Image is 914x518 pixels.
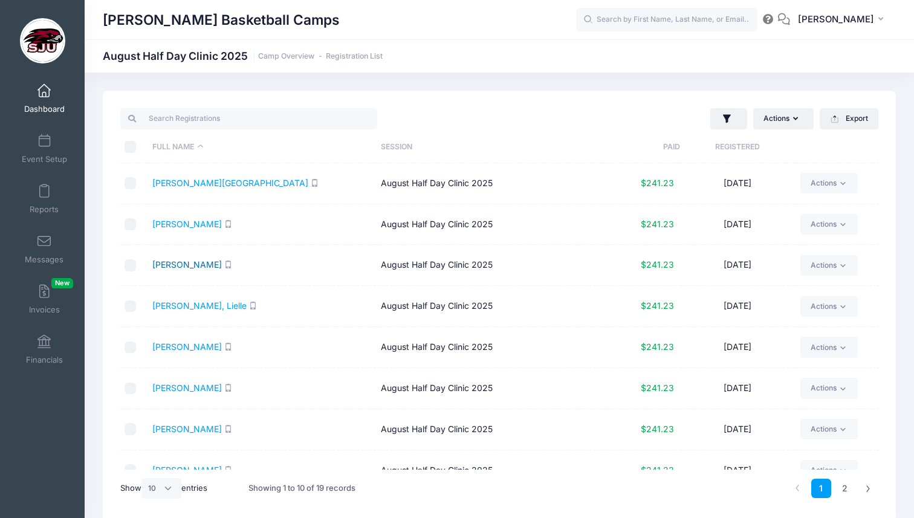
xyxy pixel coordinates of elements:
[152,424,222,434] a: [PERSON_NAME]
[375,409,603,450] td: August Half Day Clinic 2025
[375,286,603,327] td: August Half Day Clinic 2025
[248,474,355,502] div: Showing 1 to 10 of 19 records
[641,178,674,188] span: $241.23
[16,228,73,270] a: Messages
[375,368,603,409] td: August Half Day Clinic 2025
[16,178,73,220] a: Reports
[800,255,858,276] a: Actions
[16,77,73,120] a: Dashboard
[800,460,858,481] a: Actions
[641,424,674,434] span: $241.23
[152,465,222,475] a: [PERSON_NAME]
[753,108,814,129] button: Actions
[120,478,207,499] label: Show entries
[375,327,603,368] td: August Half Day Clinic 2025
[680,245,794,286] td: [DATE]
[800,419,858,439] a: Actions
[375,204,603,245] td: August Half Day Clinic 2025
[790,6,896,34] button: [PERSON_NAME]
[103,6,340,34] h1: [PERSON_NAME] Basketball Camps
[800,173,858,193] a: Actions
[146,131,375,163] th: Full Name: activate to sort column descending
[680,450,794,491] td: [DATE]
[224,466,232,474] i: SMS enabled
[680,163,794,204] td: [DATE]
[641,300,674,311] span: $241.23
[152,259,222,270] a: [PERSON_NAME]
[800,296,858,317] a: Actions
[680,286,794,327] td: [DATE]
[29,305,60,315] span: Invoices
[641,219,674,229] span: $241.23
[152,178,308,188] a: [PERSON_NAME][GEOGRAPHIC_DATA]
[20,18,65,63] img: Cindy Griffin Basketball Camps
[641,383,674,393] span: $241.23
[800,378,858,398] a: Actions
[326,52,383,61] a: Registration List
[375,450,603,491] td: August Half Day Clinic 2025
[224,425,232,433] i: SMS enabled
[16,328,73,371] a: Financials
[680,368,794,409] td: [DATE]
[258,52,314,61] a: Camp Overview
[224,384,232,392] i: SMS enabled
[311,179,319,187] i: SMS enabled
[141,478,181,499] select: Showentries
[680,131,794,163] th: Registered: activate to sort column ascending
[680,204,794,245] td: [DATE]
[224,220,232,228] i: SMS enabled
[152,383,222,393] a: [PERSON_NAME]
[26,355,63,365] span: Financials
[224,343,232,351] i: SMS enabled
[680,409,794,450] td: [DATE]
[103,50,383,62] h1: August Half Day Clinic 2025
[16,278,73,320] a: InvoicesNew
[800,214,858,235] a: Actions
[641,465,674,475] span: $241.23
[375,245,603,286] td: August Half Day Clinic 2025
[800,337,858,357] a: Actions
[249,302,257,309] i: SMS enabled
[152,342,222,352] a: [PERSON_NAME]
[641,259,674,270] span: $241.23
[16,128,73,170] a: Event Setup
[604,131,680,163] th: Paid: activate to sort column ascending
[30,204,59,215] span: Reports
[375,163,603,204] td: August Half Day Clinic 2025
[576,8,757,32] input: Search by First Name, Last Name, or Email...
[25,254,63,265] span: Messages
[798,13,874,26] span: [PERSON_NAME]
[152,300,247,311] a: [PERSON_NAME], Lielle
[120,108,377,129] input: Search Registrations
[811,479,831,499] a: 1
[820,108,878,129] button: Export
[51,278,73,288] span: New
[152,219,222,229] a: [PERSON_NAME]
[224,261,232,268] i: SMS enabled
[835,479,855,499] a: 2
[641,342,674,352] span: $241.23
[24,104,65,114] span: Dashboard
[22,154,67,164] span: Event Setup
[680,327,794,368] td: [DATE]
[375,131,603,163] th: Session: activate to sort column ascending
